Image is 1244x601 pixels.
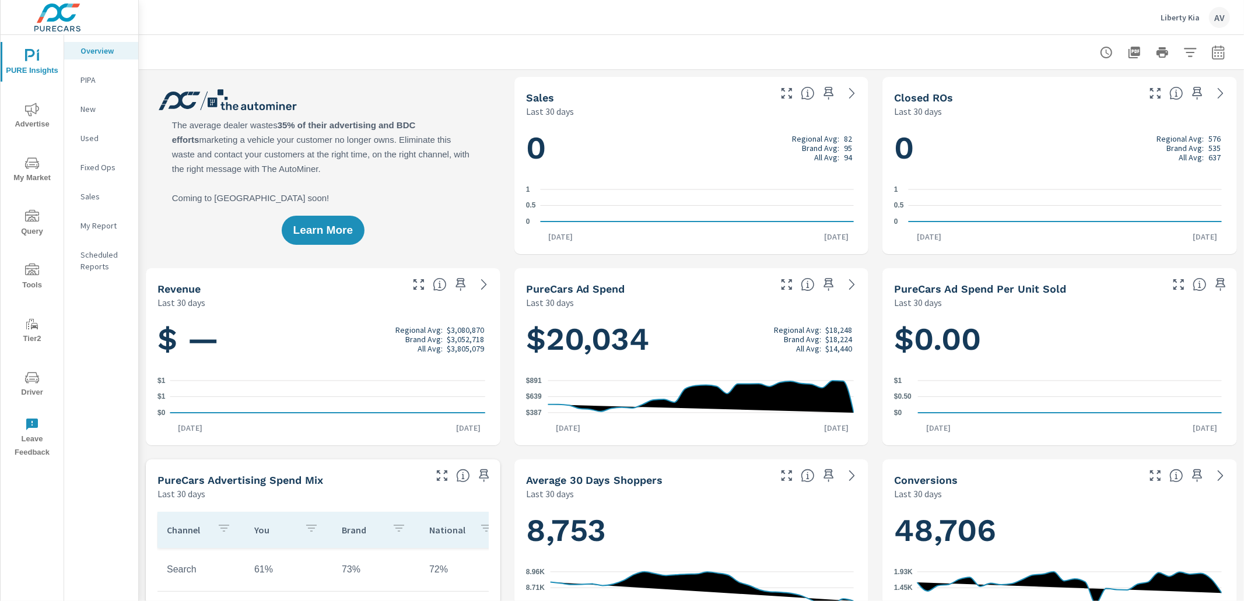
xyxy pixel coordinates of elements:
[80,191,129,202] p: Sales
[80,161,129,173] p: Fixed Ops
[894,393,912,401] text: $0.50
[157,474,323,486] h5: PureCars Advertising Spend Mix
[526,393,542,401] text: $639
[894,128,1225,168] h1: 0
[526,185,530,194] text: 1
[64,188,138,205] div: Sales
[909,231,949,242] p: [DATE]
[1188,84,1207,103] span: Save this to your personalized report
[282,216,365,245] button: Learn More
[1208,134,1221,143] p: 576
[64,246,138,275] div: Scheduled Reports
[157,409,166,417] text: $0
[342,524,383,536] p: Brand
[526,319,857,359] h1: $20,034
[1179,153,1204,162] p: All Avg:
[774,325,821,335] p: Regional Avg:
[451,275,470,294] span: Save this to your personalized report
[784,335,821,344] p: Brand Avg:
[894,584,913,592] text: 1.45K
[80,220,129,231] p: My Report
[157,555,245,584] td: Search
[170,422,211,434] p: [DATE]
[843,84,861,103] a: See more details in report
[526,202,536,210] text: 0.5
[293,225,353,236] span: Learn More
[4,156,60,185] span: My Market
[894,104,942,118] p: Last 30 days
[64,42,138,59] div: Overview
[894,217,898,226] text: 0
[1169,275,1188,294] button: Make Fullscreen
[80,249,129,272] p: Scheduled Reports
[844,134,852,143] p: 82
[526,296,574,310] p: Last 30 days
[894,511,1225,550] h1: 48,706
[1166,143,1204,153] p: Brand Avg:
[1185,231,1225,242] p: [DATE]
[819,275,838,294] span: Save this to your personalized report
[526,92,554,104] h5: Sales
[526,377,542,385] text: $891
[1169,469,1183,483] span: The number of dealer-specified goals completed by a visitor. [Source: This data is provided by th...
[918,422,959,434] p: [DATE]
[526,511,857,550] h1: 8,753
[420,555,507,584] td: 72%
[64,217,138,234] div: My Report
[777,466,796,485] button: Make Fullscreen
[802,143,839,153] p: Brand Avg:
[1211,466,1230,485] a: See more details in report
[894,185,898,194] text: 1
[540,231,581,242] p: [DATE]
[777,84,796,103] button: Make Fullscreen
[1,35,64,464] div: nav menu
[894,296,942,310] p: Last 30 days
[80,45,129,57] p: Overview
[526,409,542,417] text: $387
[1151,41,1174,64] button: Print Report
[816,422,857,434] p: [DATE]
[844,153,852,162] p: 94
[894,568,913,576] text: 1.93K
[167,524,208,536] p: Channel
[475,466,493,485] span: Save this to your personalized report
[548,422,588,434] p: [DATE]
[157,283,201,295] h5: Revenue
[816,231,857,242] p: [DATE]
[64,100,138,118] div: New
[1146,84,1165,103] button: Make Fullscreen
[1209,7,1230,28] div: AV
[825,325,852,335] p: $18,248
[801,469,815,483] span: A rolling 30 day total of daily Shoppers on the dealership website, averaged over the selected da...
[814,153,839,162] p: All Avg:
[1211,84,1230,103] a: See more details in report
[894,474,958,486] h5: Conversions
[64,129,138,147] div: Used
[894,377,902,385] text: $1
[80,103,129,115] p: New
[819,84,838,103] span: Save this to your personalized report
[1211,275,1230,294] span: Save this to your personalized report
[405,335,443,344] p: Brand Avg:
[80,74,129,86] p: PIPA
[429,524,470,536] p: National
[4,103,60,131] span: Advertise
[1146,466,1165,485] button: Make Fullscreen
[1161,12,1200,23] p: Liberty Kia
[792,134,839,143] p: Regional Avg:
[894,487,942,501] p: Last 30 days
[64,159,138,176] div: Fixed Ops
[894,92,953,104] h5: Closed ROs
[4,49,60,78] span: PURE Insights
[418,344,443,353] p: All Avg:
[245,555,332,584] td: 61%
[475,275,493,294] a: See more details in report
[825,335,852,344] p: $18,224
[819,466,838,485] span: Save this to your personalized report
[409,275,428,294] button: Make Fullscreen
[796,344,821,353] p: All Avg:
[526,128,857,168] h1: 0
[894,283,1066,295] h5: PureCars Ad Spend Per Unit Sold
[447,335,484,344] p: $3,052,718
[843,275,861,294] a: See more details in report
